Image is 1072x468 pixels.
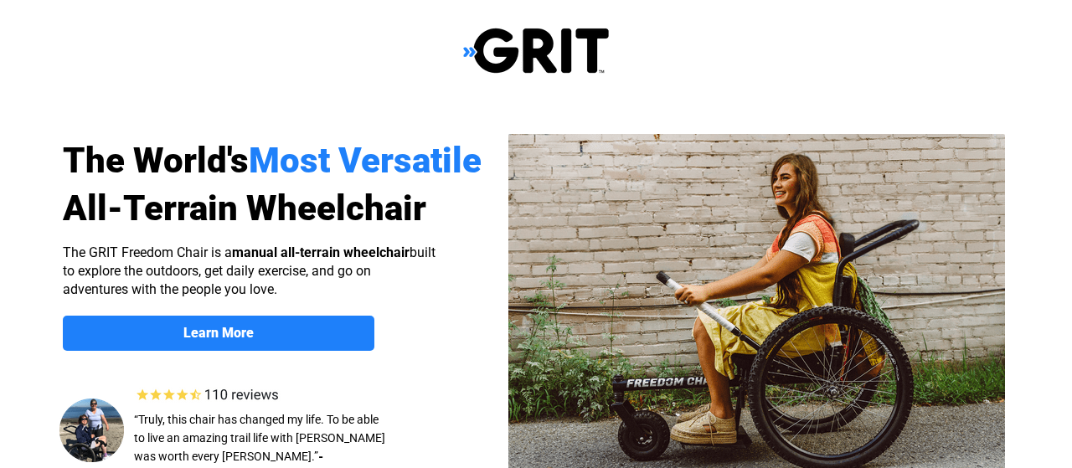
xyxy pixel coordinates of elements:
[232,244,410,260] strong: manual all-terrain wheelchair
[63,140,249,181] span: The World's
[63,188,426,229] span: All-Terrain Wheelchair
[63,316,374,351] a: Learn More
[249,140,482,181] span: Most Versatile
[63,244,435,297] span: The GRIT Freedom Chair is a built to explore the outdoors, get daily exercise, and go on adventur...
[134,413,385,463] span: “Truly, this chair has changed my life. To be able to live an amazing trail life with [PERSON_NAM...
[183,325,254,341] strong: Learn More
